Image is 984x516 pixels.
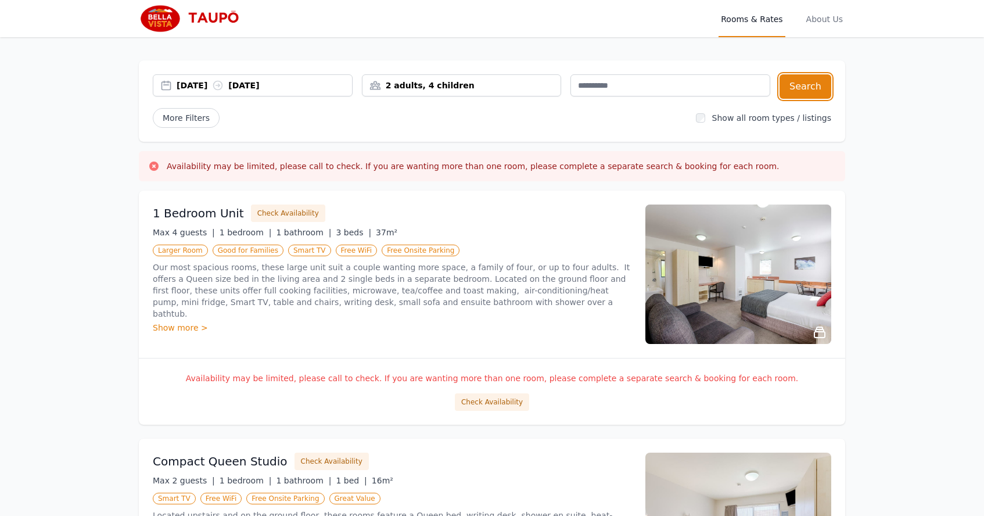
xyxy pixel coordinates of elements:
[251,205,325,222] button: Check Availability
[153,493,196,504] span: Smart TV
[336,245,378,256] span: Free WiFi
[220,228,272,237] span: 1 bedroom |
[153,108,220,128] span: More Filters
[372,476,393,485] span: 16m²
[455,393,529,411] button: Check Availability
[153,228,215,237] span: Max 4 guests |
[139,5,250,33] img: Bella Vista Taupo
[153,261,631,320] p: Our most spacious rooms, these large unit suit a couple wanting more space, a family of four, or ...
[153,453,288,470] h3: Compact Queen Studio
[712,113,831,123] label: Show all room types / listings
[153,322,631,334] div: Show more >
[220,476,272,485] span: 1 bedroom |
[336,228,371,237] span: 3 beds |
[200,493,242,504] span: Free WiFi
[167,160,780,172] h3: Availability may be limited, please call to check. If you are wanting more than one room, please ...
[276,476,331,485] span: 1 bathroom |
[362,80,561,91] div: 2 adults, 4 children
[336,476,367,485] span: 1 bed |
[382,245,459,256] span: Free Onsite Parking
[177,80,352,91] div: [DATE] [DATE]
[295,453,369,470] button: Check Availability
[153,245,208,256] span: Larger Room
[153,205,244,221] h3: 1 Bedroom Unit
[213,245,283,256] span: Good for Families
[276,228,331,237] span: 1 bathroom |
[288,245,331,256] span: Smart TV
[153,372,831,384] p: Availability may be limited, please call to check. If you are wanting more than one room, please ...
[153,476,215,485] span: Max 2 guests |
[246,493,324,504] span: Free Onsite Parking
[376,228,397,237] span: 37m²
[329,493,380,504] span: Great Value
[780,74,831,99] button: Search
